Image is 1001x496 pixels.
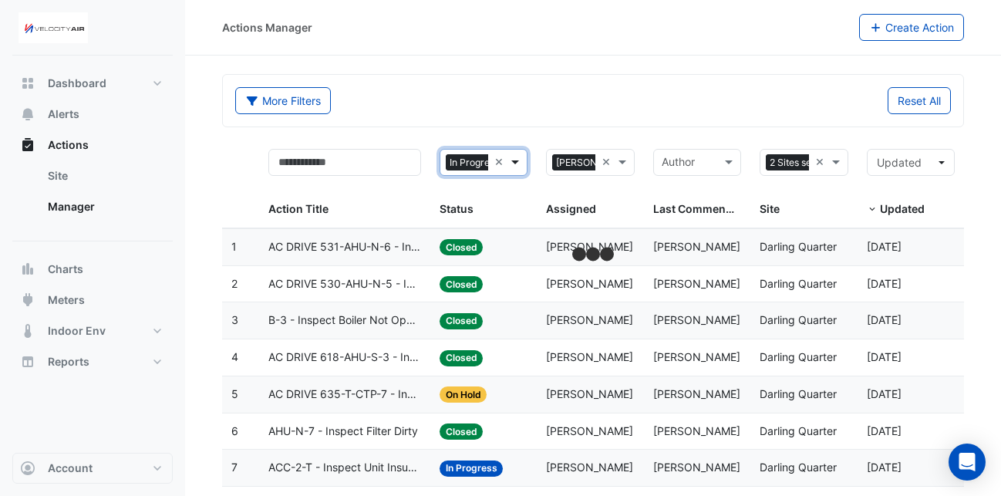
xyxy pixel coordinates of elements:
span: 2 [231,277,238,290]
span: Charts [48,261,83,277]
app-icon: Alerts [20,106,35,122]
span: Action Title [268,202,329,215]
span: B-3 - Inspect Boiler Not Operating [268,312,420,329]
span: 2025-09-10T09:09:01.916 [867,387,902,400]
span: In Progress [440,461,504,477]
span: Alerts [48,106,79,122]
button: Reports [12,346,173,377]
span: [PERSON_NAME] [546,387,633,400]
span: Updated [877,156,922,169]
span: Closed [440,239,484,255]
app-icon: Meters [20,292,35,308]
span: Clear [602,154,615,171]
span: Last Commented [653,202,743,215]
span: ACC-2-T - Inspect Unit Insufficient Cooling [268,459,420,477]
span: 4 [231,350,238,363]
span: [PERSON_NAME] [653,313,740,326]
span: Closed [440,423,484,440]
span: 2025-09-01T13:50:38.531 [867,424,902,437]
button: Account [12,453,173,484]
span: 6 [231,424,238,437]
span: [PERSON_NAME] [546,350,633,363]
app-icon: Actions [20,137,35,153]
span: Darling Quarter [760,424,837,437]
div: Actions [12,160,173,228]
span: [PERSON_NAME] [653,424,740,437]
button: Alerts [12,99,173,130]
span: 2025-09-10T09:13:59.738 [867,313,902,326]
span: AC DRIVE 618-AHU-S-3 - Inspect VSD High Temperature [268,349,420,366]
span: [PERSON_NAME] [546,240,633,253]
span: Dashboard [48,76,106,91]
button: Dashboard [12,68,173,99]
span: Updated [880,202,925,215]
button: Reset All [888,87,951,114]
app-icon: Dashboard [20,76,35,91]
span: [PERSON_NAME] [653,350,740,363]
span: Account [48,461,93,476]
span: Closed [440,313,484,329]
span: AC DRIVE 635-T-CTP-7 - Inspect VSD High Temperature [268,386,420,403]
span: Darling Quarter [760,461,837,474]
span: Indoor Env [48,323,106,339]
button: More Filters [235,87,331,114]
span: Darling Quarter [760,313,837,326]
span: Darling Quarter [760,277,837,290]
span: Actions [48,137,89,153]
span: 2 Sites selected [766,154,843,171]
span: [PERSON_NAME] [546,461,633,474]
span: [PERSON_NAME] [546,424,633,437]
span: Reports [48,354,89,369]
span: 1 [231,240,237,253]
span: Closed [440,276,484,292]
span: [PERSON_NAME] [653,240,740,253]
span: 2025-09-10T09:09:39.017 [867,350,902,363]
span: 2025-09-10T11:08:45.696 [867,277,902,290]
span: [PERSON_NAME] [653,387,740,400]
span: Meters [48,292,85,308]
button: Create Action [859,14,965,41]
div: Actions Manager [222,19,312,35]
span: 7 [231,461,238,474]
span: Status [440,202,474,215]
span: Site [760,202,780,215]
span: 3 [231,313,238,326]
a: Manager [35,191,173,222]
button: Charts [12,254,173,285]
button: Indoor Env [12,315,173,346]
span: 2025-08-26T14:05:48.754 [867,461,902,474]
span: Darling Quarter [760,240,837,253]
app-icon: Indoor Env [20,323,35,339]
span: Darling Quarter [760,387,837,400]
a: Site [35,160,173,191]
button: Updated [867,149,955,176]
span: AC DRIVE 530-AHU-N-5 - Inspect VSD High Temperature [268,275,420,293]
img: Company Logo [19,12,88,43]
button: Meters [12,285,173,315]
span: Darling Quarter [760,350,837,363]
span: Assigned [546,202,596,215]
span: On Hold [440,386,487,403]
span: [PERSON_NAME] [653,277,740,290]
span: Closed [440,350,484,366]
span: In Progress [446,154,503,171]
app-icon: Charts [20,261,35,277]
span: AC DRIVE 531-AHU-N-6 - Inspect VSD High Temperature [268,238,420,256]
span: [PERSON_NAME] [653,461,740,474]
span: AHU-N-7 - Inspect Filter Dirty [268,423,418,440]
span: [PERSON_NAME] [546,313,633,326]
span: 2025-09-10T11:09:24.891 [867,240,902,253]
app-icon: Reports [20,354,35,369]
span: Clear [815,154,828,171]
div: Open Intercom Messenger [949,444,986,481]
span: 5 [231,387,238,400]
button: Actions [12,130,173,160]
span: Clear [494,154,507,171]
span: [PERSON_NAME] [552,154,635,171]
span: [PERSON_NAME] [546,277,633,290]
